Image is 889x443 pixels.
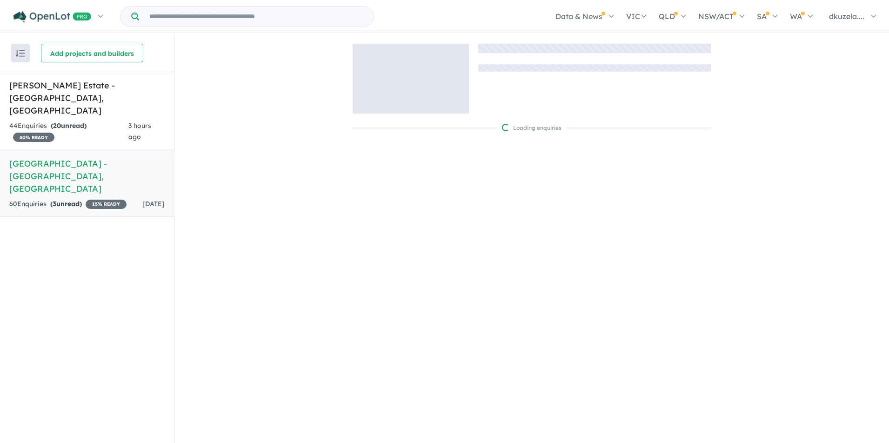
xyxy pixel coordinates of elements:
span: 30 % READY [13,133,54,142]
strong: ( unread) [50,200,82,208]
h5: [PERSON_NAME] Estate - [GEOGRAPHIC_DATA] , [GEOGRAPHIC_DATA] [9,79,165,117]
div: 60 Enquir ies [9,199,127,210]
span: 3 hours ago [128,121,151,141]
div: 44 Enquir ies [9,121,128,143]
span: [DATE] [142,200,165,208]
span: dkuzela.... [829,12,864,21]
img: Openlot PRO Logo White [13,11,91,23]
span: 20 [53,121,61,130]
img: sort.svg [16,50,25,57]
span: 15 % READY [86,200,127,209]
div: Loading enquiries [502,123,561,133]
h5: [GEOGRAPHIC_DATA] - [GEOGRAPHIC_DATA] , [GEOGRAPHIC_DATA] [9,157,165,195]
span: 3 [53,200,56,208]
input: Try estate name, suburb, builder or developer [141,7,372,27]
strong: ( unread) [51,121,87,130]
button: Add projects and builders [41,44,143,62]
